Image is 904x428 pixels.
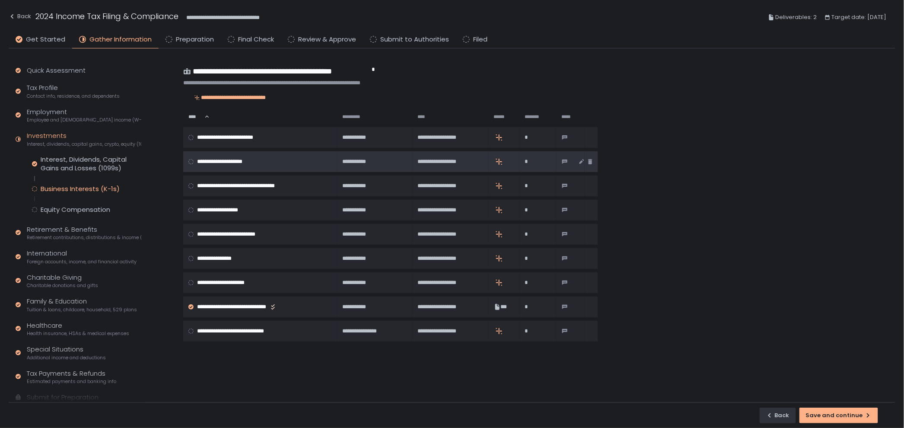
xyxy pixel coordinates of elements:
[9,10,31,25] button: Back
[760,408,796,423] button: Back
[27,330,129,337] span: Health insurance, HSAs & medical expenses
[27,234,141,241] span: Retirement contributions, distributions & income (1099-R, 5498)
[27,345,106,361] div: Special Situations
[27,321,129,337] div: Healthcare
[27,83,120,99] div: Tax Profile
[89,35,152,45] span: Gather Information
[27,259,137,265] span: Foreign accounts, income, and financial activity
[27,393,99,402] div: Submit for Preparation
[766,412,789,419] div: Back
[41,155,141,172] div: Interest, Dividends, Capital Gains and Losses (1099s)
[26,35,65,45] span: Get Started
[27,107,141,124] div: Employment
[27,378,116,385] span: Estimated payments and banking info
[27,355,106,361] span: Additional income and deductions
[27,249,137,265] div: International
[9,11,31,22] div: Back
[27,369,116,385] div: Tax Payments & Refunds
[27,141,141,147] span: Interest, dividends, capital gains, crypto, equity (1099s, K-1s)
[238,35,274,45] span: Final Check
[473,35,487,45] span: Filed
[27,117,141,123] span: Employee and [DEMOGRAPHIC_DATA] income (W-2s)
[27,297,137,313] div: Family & Education
[799,408,878,423] button: Save and continue
[27,131,141,147] div: Investments
[806,412,872,419] div: Save and continue
[27,282,98,289] span: Charitable donations and gifts
[27,225,141,241] div: Retirement & Benefits
[27,307,137,313] span: Tuition & loans, childcare, household, 529 plans
[41,205,110,214] div: Equity Compensation
[176,35,214,45] span: Preparation
[35,10,178,22] h1: 2024 Income Tax Filing & Compliance
[832,12,887,22] span: Target date: [DATE]
[27,66,86,76] div: Quick Assessment
[380,35,449,45] span: Submit to Authorities
[41,185,120,193] div: Business Interests (K-1s)
[27,273,98,289] div: Charitable Giving
[298,35,356,45] span: Review & Approve
[27,93,120,99] span: Contact info, residence, and dependents
[776,12,817,22] span: Deliverables: 2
